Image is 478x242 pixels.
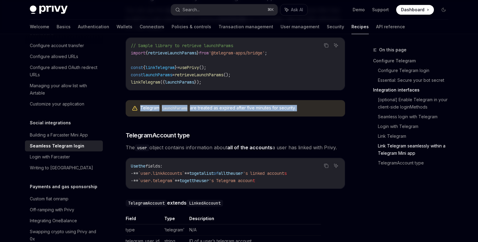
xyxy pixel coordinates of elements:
[175,72,223,78] span: retrieveLaunchParams
[131,79,160,85] span: linkTelegram
[30,119,71,126] h5: Social integrations
[25,140,103,151] a: Seamless Telegram login
[131,43,233,48] span: // Sample library to retrieve launchParams
[138,171,184,176] span: `user.linkAccounts`
[30,42,84,49] div: Configure account transfer
[30,217,77,224] div: Integrating OneBalance
[192,178,199,183] span: the
[126,216,162,224] th: Field
[25,40,103,51] a: Configure account transfer
[373,56,453,66] a: Configure Telegram
[291,7,303,13] span: Ask AI
[126,224,162,235] td: type
[199,178,209,183] span: user
[378,66,453,75] a: Configure Telegram login
[189,171,194,176] span: to
[30,131,88,139] div: Building a Farcaster Mini App
[183,6,200,13] div: Search...
[226,171,233,176] span: the
[165,79,194,85] span: launchParams
[126,143,345,152] span: The object contains information about a user has linked with Privy.
[180,65,199,70] span: usePrivy
[379,46,406,54] span: On this page
[332,162,340,170] button: Ask AI
[126,200,167,206] code: TelegramAccount
[401,7,424,13] span: Dashboard
[378,158,453,168] a: TelegramAccount type
[194,79,201,85] span: });
[25,162,103,173] a: Writing to [GEOGRAPHIC_DATA]
[135,144,149,151] code: user
[30,153,70,161] div: Login with Farcaster
[25,51,103,62] a: Configure allowed URLs
[396,5,434,15] a: Dashboard
[187,224,321,235] td: N/A
[143,72,172,78] span: launchParams
[30,164,93,171] div: Writing to [GEOGRAPHIC_DATA]
[126,131,190,140] span: TelegramAccount type
[78,19,109,34] a: Authentication
[180,178,184,183] span: to
[378,141,453,158] a: Link Telegram seamlessly within a Telegram Mini app
[131,65,143,70] span: const
[117,19,132,34] a: Wallets
[143,65,145,70] span: {
[209,178,253,183] span: 's Telegram accoun
[281,19,319,34] a: User management
[439,5,448,15] button: Toggle dark mode
[218,171,226,176] span: all
[140,105,339,112] div: Telegram are treated as expired after five minutes for security.
[332,41,340,49] button: Ask AI
[322,41,330,49] button: Copy the contents from the code block
[132,105,138,112] svg: Warning
[30,206,74,213] div: Off-ramping with Privy
[204,171,214,176] span: list
[177,65,180,70] span: =
[199,50,209,56] span: from
[30,195,68,202] div: Custom fiat onramp
[223,72,231,78] span: ();
[138,178,175,183] span: `user.telegram`
[160,79,165,85] span: ({
[172,72,175,78] span: =
[30,82,99,97] div: Managing your allow list with Airtable
[140,19,164,34] a: Connectors
[25,215,103,226] a: Integrating OneBalance
[351,19,369,34] a: Recipes
[145,65,175,70] span: linkTelegram
[30,53,78,60] div: Configure allowed URLs
[57,19,71,34] a: Basics
[162,224,187,235] td: ’telegram’
[126,200,223,206] strong: extends
[187,200,223,206] code: LinkedAccount
[175,65,177,70] span: }
[372,7,389,13] a: Support
[214,171,218,176] span: of
[25,151,103,162] a: Login with Farcaster
[131,50,145,56] span: import
[30,142,84,150] div: Seamless Telegram login
[376,19,405,34] a: API reference
[194,171,201,176] span: get
[373,85,453,95] a: Integration interfaces
[353,7,365,13] a: Demo
[172,19,211,34] a: Policies & controls
[25,193,103,204] a: Custom fiat onramp
[131,171,133,176] span: -
[233,171,243,176] span: user
[378,75,453,85] a: Essential: Secure your bot secret
[187,216,321,224] th: Description
[30,19,49,34] a: Welcome
[199,65,206,70] span: ();
[209,50,265,56] span: '@telegram-apps/bridge'
[265,50,267,56] span: ;
[30,100,84,108] div: Customize your application
[25,99,103,109] a: Customize your application
[25,62,103,80] a: Configure allowed OAuth redirect URLs
[227,144,272,151] a: all of the accounts
[253,178,255,183] span: t
[197,50,199,56] span: }
[162,216,187,224] th: Type
[25,204,103,215] a: Off-ramping with Privy
[145,163,160,169] span: fields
